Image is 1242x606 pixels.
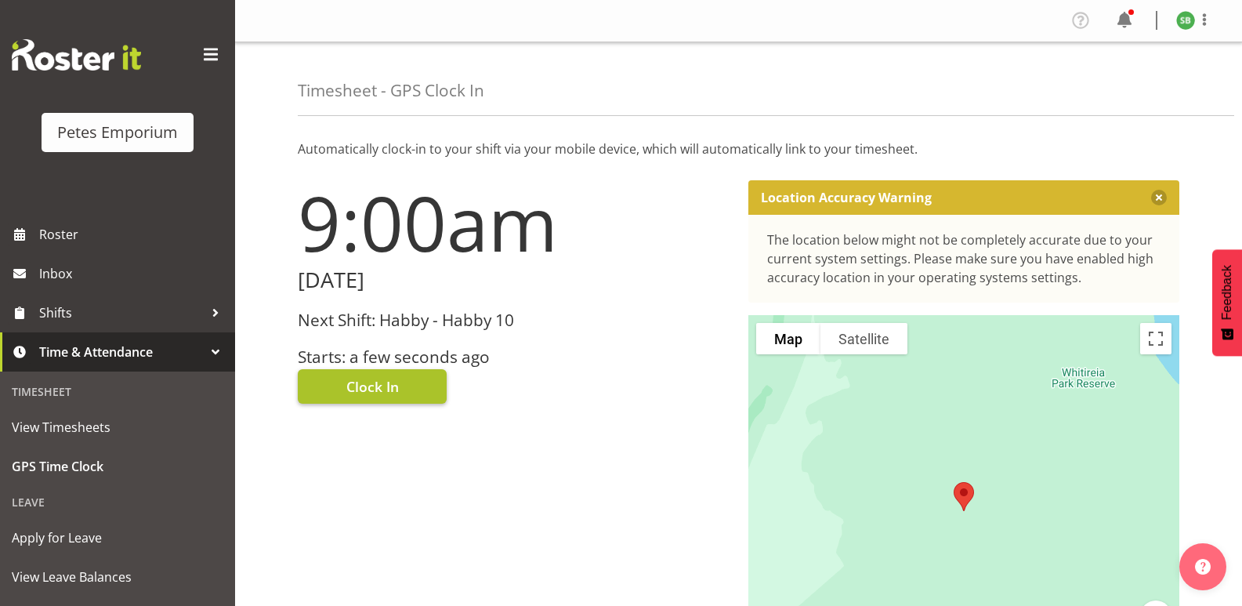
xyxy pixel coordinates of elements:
[1176,11,1195,30] img: stephanie-burden9828.jpg
[298,140,1179,158] p: Automatically clock-in to your shift via your mobile device, which will automatically link to you...
[298,369,447,404] button: Clock In
[1195,559,1211,575] img: help-xxl-2.png
[346,376,399,397] span: Clock In
[4,447,231,486] a: GPS Time Clock
[39,301,204,325] span: Shifts
[756,323,820,354] button: Show street map
[4,486,231,518] div: Leave
[39,223,227,246] span: Roster
[298,311,730,329] h3: Next Shift: Habby - Habby 10
[12,415,223,439] span: View Timesheets
[1151,190,1167,205] button: Close message
[1212,249,1242,356] button: Feedback - Show survey
[1140,323,1171,354] button: Toggle fullscreen view
[767,230,1161,287] div: The location below might not be completely accurate due to your current system settings. Please m...
[4,518,231,557] a: Apply for Leave
[820,323,907,354] button: Show satellite imagery
[4,376,231,408] div: Timesheet
[298,268,730,292] h2: [DATE]
[57,121,178,144] div: Petes Emporium
[39,340,204,364] span: Time & Attendance
[12,39,141,71] img: Rosterit website logo
[761,190,932,205] p: Location Accuracy Warning
[298,82,484,100] h4: Timesheet - GPS Clock In
[4,408,231,447] a: View Timesheets
[298,348,730,366] h3: Starts: a few seconds ago
[39,262,227,285] span: Inbox
[298,180,730,265] h1: 9:00am
[12,565,223,589] span: View Leave Balances
[12,455,223,478] span: GPS Time Clock
[1220,265,1234,320] span: Feedback
[12,526,223,550] span: Apply for Leave
[4,557,231,597] a: View Leave Balances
